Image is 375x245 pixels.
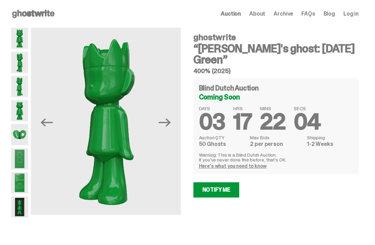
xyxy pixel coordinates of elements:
[157,115,173,130] button: Next
[274,11,293,17] a: Archive
[11,52,28,73] img: Schrodinger_Green_Hero_2.png
[307,141,353,147] dd: 1-2 Weeks
[324,11,335,17] a: Blog
[11,148,28,169] img: Schrodinger_Green_Hero_9.png
[260,106,285,111] span: MINS
[343,11,359,17] a: Log in
[193,43,359,65] h3: “[PERSON_NAME]'s ghost: [DATE] Green”
[199,107,225,136] span: 03
[193,33,359,42] h4: ghostwrite
[199,106,225,111] span: DAYS
[199,94,353,100] div: Coming Soon
[199,85,259,91] h4: Blind Dutch Auction
[199,135,246,140] dt: Auction QTY
[11,124,28,145] img: Schrodinger_Green_Hero_7.png
[193,182,240,198] a: Notify Me
[39,115,55,130] button: Previous
[11,196,28,218] img: Schrodinger_Green_Hero_13.png
[260,107,285,136] span: 22
[249,11,265,17] a: About
[233,106,252,111] span: HRS
[199,152,353,162] p: Warning: This is a Blind Dutch Auction. If you’ve never done this before, that’s OK.
[294,107,321,136] span: 04
[11,76,28,97] img: Schrodinger_Green_Hero_3.png
[11,172,28,193] img: Schrodinger_Green_Hero_12.png
[250,141,303,147] dd: 2 per person
[294,106,321,111] span: SECS
[11,100,28,121] img: Schrodinger_Green_Hero_6.png
[307,135,353,140] dt: Shipping
[250,135,303,140] dt: Max Bids
[301,11,315,17] a: FAQs
[11,28,28,49] img: Schrodinger_Green_Hero_1.png
[199,141,246,147] dd: 50 Ghosts
[193,68,359,74] h5: 400% (2025)
[199,163,267,169] a: Here's what you need to know
[32,28,182,215] img: Schrodinger_Green_Hero_2.png
[233,107,252,136] span: 17
[221,11,241,17] a: Auction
